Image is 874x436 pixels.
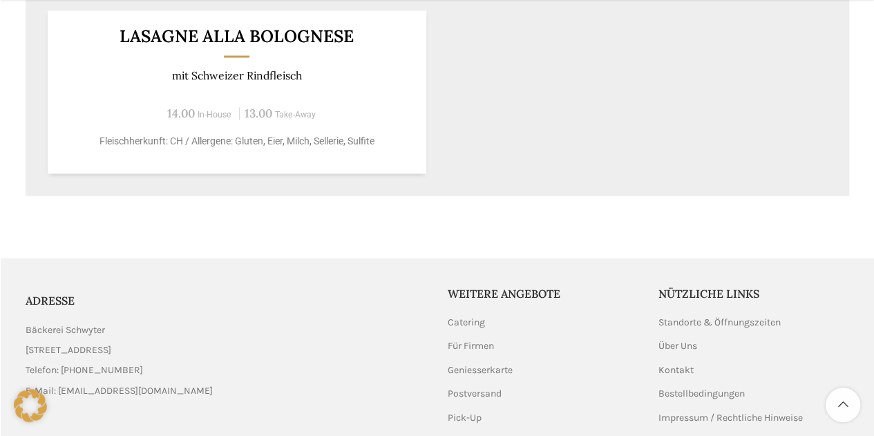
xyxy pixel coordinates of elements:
[448,339,495,352] a: Für Firmen
[198,109,231,119] span: In-House
[64,68,409,82] p: mit Schweizer Rindfleisch
[167,105,195,120] span: 14.00
[26,293,75,307] span: ADRESSE
[64,28,409,45] h3: Lasagne alla Bolognese
[826,388,860,422] a: Scroll to top button
[448,285,638,301] h5: Weitere Angebote
[245,105,272,120] span: 13.00
[26,362,427,377] a: List item link
[26,342,111,357] span: [STREET_ADDRESS]
[64,133,409,148] p: Fleischherkunft: CH / Allergene: Gluten, Eier, Milch, Sellerie, Sulfite
[26,383,213,398] span: E-Mail: [EMAIL_ADDRESS][DOMAIN_NAME]
[658,315,782,329] a: Standorte & Öffnungszeiten
[658,363,695,377] a: Kontakt
[275,109,316,119] span: Take-Away
[26,322,105,337] span: Bäckerei Schwyter
[448,386,503,400] a: Postversand
[658,339,699,352] a: Über Uns
[658,285,849,301] h5: Nützliche Links
[658,410,804,424] a: Impressum / Rechtliche Hinweise
[448,410,483,424] a: Pick-Up
[658,386,746,400] a: Bestellbedingungen
[448,363,514,377] a: Geniesserkarte
[448,315,486,329] a: Catering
